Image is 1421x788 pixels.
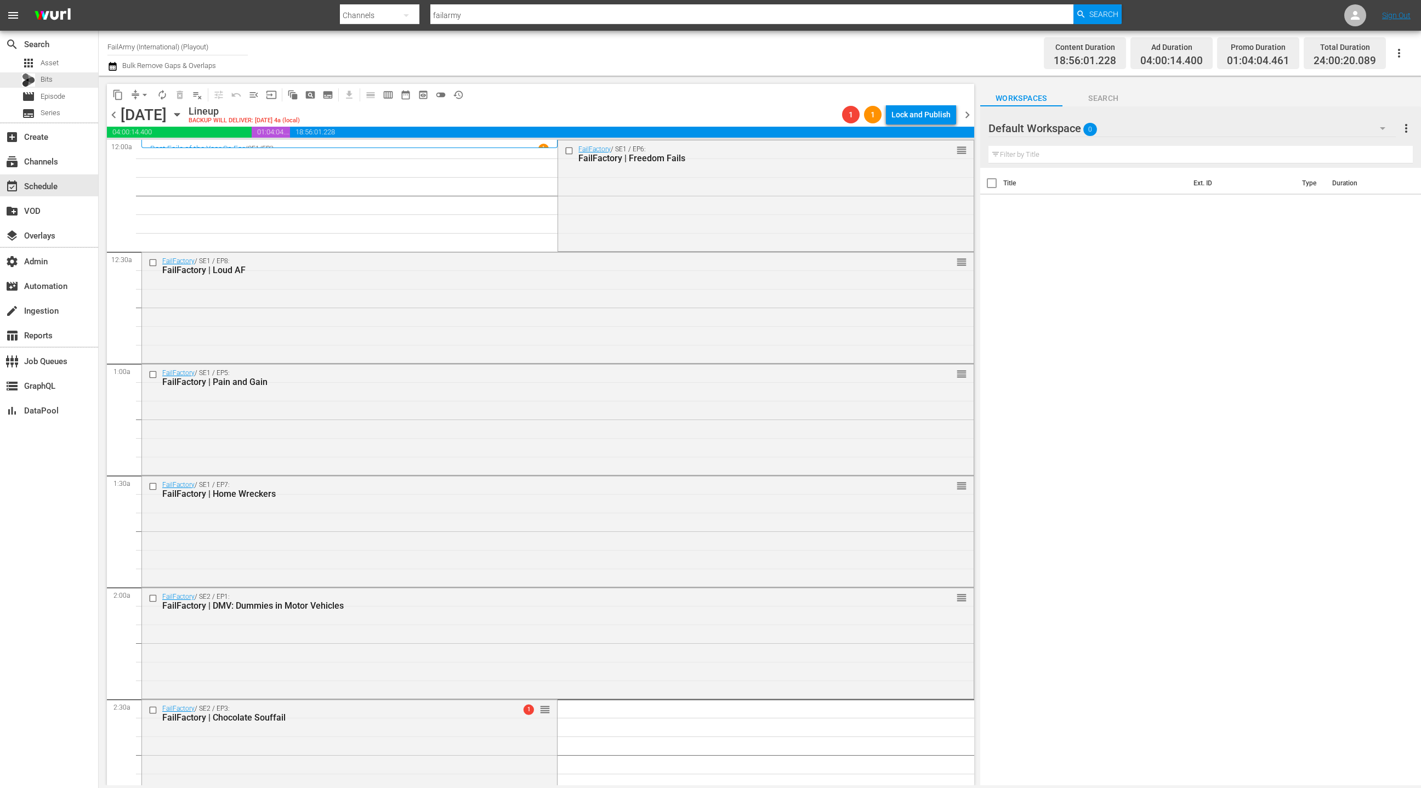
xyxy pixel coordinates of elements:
[5,355,19,368] span: Job Queues
[524,705,534,715] span: 1
[1003,168,1187,199] th: Title
[322,89,333,100] span: subtitles_outlined
[956,480,967,491] button: reorder
[228,86,245,104] span: Revert to Primary Episode
[154,86,171,104] span: Loop Content
[189,117,300,124] div: BACKUP WILL DELIVER: [DATE] 4a (local)
[162,481,911,499] div: / SE1 / EP7:
[1073,4,1122,24] button: Search
[960,108,974,122] span: chevron_right
[956,480,967,492] span: reorder
[290,127,974,138] span: 18:56:01.228
[891,105,951,124] div: Lock and Publish
[41,107,60,118] span: Series
[162,369,911,387] div: / SE1 / EP5:
[107,127,252,138] span: 04:00:14.400
[1083,118,1097,141] span: 0
[988,113,1396,144] div: Default Workspace
[109,86,127,104] span: Copy Lineup
[956,256,967,267] button: reorder
[956,144,967,156] span: reorder
[162,489,911,499] div: FailFactory | Home Wreckers
[5,229,19,242] span: Overlays
[337,84,358,105] span: Download as CSV
[400,89,411,100] span: date_range_outlined
[379,86,397,104] span: Week Calendar View
[121,106,167,124] div: [DATE]
[578,153,914,163] div: FailFactory | Freedom Fails
[5,38,19,51] span: Search
[162,369,195,377] a: FailFactory
[121,61,216,70] span: Bulk Remove Gaps & Overlaps
[542,145,545,152] p: 1
[383,89,394,100] span: calendar_view_week_outlined
[5,280,19,293] span: Automation
[956,144,967,155] button: reorder
[248,145,262,152] p: SE1 /
[539,704,550,716] span: reorder
[397,86,414,104] span: Month Calendar View
[1314,55,1376,67] span: 24:00:20.089
[206,84,228,105] span: Customize Events
[162,481,195,489] a: FailFactory
[245,145,248,152] p: /
[189,86,206,104] span: Clear Lineup
[842,110,860,119] span: 1
[5,180,19,193] span: Schedule
[5,379,19,393] span: GraphQL
[1062,92,1145,105] span: Search
[5,304,19,318] span: Ingestion
[1400,122,1413,135] span: more_vert
[248,89,259,100] span: menu_open
[157,89,168,100] span: autorenew_outlined
[192,89,203,100] span: playlist_remove_outlined
[162,600,911,611] div: FailFactory | DMV: Dummies in Motor Vehicles
[539,704,550,715] button: reorder
[107,108,121,122] span: chevron_left
[956,592,967,603] button: reorder
[956,256,967,268] span: reorder
[1089,4,1118,24] span: Search
[162,377,911,387] div: FailFactory | Pain and Gain
[5,155,19,168] span: Channels
[5,404,19,417] span: DataPool
[280,84,302,105] span: Refresh All Search Blocks
[130,89,141,100] span: compress
[22,90,35,103] span: Episode
[287,89,298,100] span: auto_awesome_motion_outlined
[319,86,337,104] span: Create Series Block
[1187,168,1295,199] th: Ext. ID
[41,74,53,85] span: Bits
[980,92,1062,105] span: Workspaces
[1140,55,1203,67] span: 04:00:14.400
[1382,11,1411,20] a: Sign Out
[262,145,274,152] p: EP3
[1227,55,1289,67] span: 01:04:04.461
[578,145,611,153] a: FailFactory
[162,712,498,723] div: FailFactory | Chocolate Souffail
[1054,55,1116,67] span: 18:56:01.228
[162,593,195,600] a: FailFactory
[1227,39,1289,55] div: Promo Duration
[139,89,150,100] span: arrow_drop_down
[956,368,967,379] button: reorder
[418,89,429,100] span: preview_outlined
[1054,39,1116,55] div: Content Duration
[414,86,432,104] span: View Backup
[1326,168,1391,199] th: Duration
[162,257,195,265] a: FailFactory
[453,89,464,100] span: history_outlined
[41,58,59,69] span: Asset
[22,56,35,70] span: Asset
[302,86,319,104] span: Create Search Block
[432,86,450,104] span: 24 hours Lineup View is OFF
[162,265,911,275] div: FailFactory | Loud AF
[112,89,123,100] span: content_copy
[450,86,467,104] span: View History
[171,86,189,104] span: Select an event to delete
[886,105,956,124] button: Lock and Publish
[162,705,498,723] div: / SE2 / EP3:
[1295,168,1326,199] th: Type
[26,3,79,29] img: ans4CAIJ8jUAAAAAAAAAAAAAAAAAAAAAAAAgQb4GAAAAAAAAAAAAAAAAAAAAAAAAJMjXAAAAAAAAAAAAAAAAAAAAAAAAgAT5G...
[263,86,280,104] span: Update Metadata from Key Asset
